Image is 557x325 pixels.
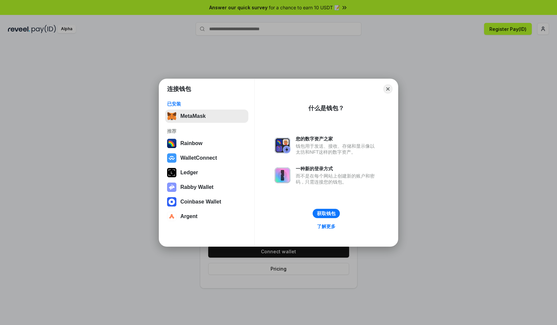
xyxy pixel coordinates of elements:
[383,84,393,94] button: Close
[180,213,198,219] div: Argent
[317,210,336,216] div: 获取钱包
[167,197,176,206] img: svg+xml,%3Csvg%20width%3D%2228%22%20height%3D%2228%22%20viewBox%3D%220%200%2028%2028%22%20fill%3D...
[167,112,176,121] img: svg+xml,%3Csvg%20fill%3D%22none%22%20height%3D%2233%22%20viewBox%3D%220%200%2035%2033%22%20width%...
[167,168,176,177] img: svg+xml,%3Csvg%20xmlns%3D%22http%3A%2F%2Fwww.w3.org%2F2000%2Fsvg%22%20width%3D%2228%22%20height%3...
[165,195,248,208] button: Coinbase Wallet
[317,223,336,229] div: 了解更多
[165,166,248,179] button: Ledger
[180,184,214,190] div: Rabby Wallet
[165,137,248,150] button: Rainbow
[167,139,176,148] img: svg+xml,%3Csvg%20width%3D%22120%22%20height%3D%22120%22%20viewBox%3D%220%200%20120%20120%22%20fil...
[167,183,176,192] img: svg+xml,%3Csvg%20xmlns%3D%22http%3A%2F%2Fwww.w3.org%2F2000%2Fsvg%22%20fill%3D%22none%22%20viewBox...
[296,166,378,172] div: 一种新的登录方式
[296,173,378,185] div: 而不是在每个网站上创建新的账户和密码，只需连接您的钱包。
[308,104,344,112] div: 什么是钱包？
[313,222,340,231] a: 了解更多
[167,212,176,221] img: svg+xml,%3Csvg%20width%3D%2228%22%20height%3D%2228%22%20viewBox%3D%220%200%2028%2028%22%20fill%3D...
[167,101,246,107] div: 已安装
[165,151,248,165] button: WalletConnect
[275,137,290,153] img: svg+xml,%3Csvg%20xmlns%3D%22http%3A%2F%2Fwww.w3.org%2F2000%2Fsvg%22%20fill%3D%22none%22%20viewBox...
[165,181,248,194] button: Rabby Wallet
[180,155,217,161] div: WalletConnect
[180,199,221,205] div: Coinbase Wallet
[180,113,206,119] div: MetaMask
[296,136,378,142] div: 您的数字资产之家
[165,110,248,123] button: MetaMask
[165,210,248,223] button: Argent
[296,143,378,155] div: 钱包用于发送、接收、存储和显示像以太坊和NFT这样的数字资产。
[180,140,203,146] div: Rainbow
[275,167,290,183] img: svg+xml,%3Csvg%20xmlns%3D%22http%3A%2F%2Fwww.w3.org%2F2000%2Fsvg%22%20fill%3D%22none%22%20viewBox...
[180,170,198,176] div: Ledger
[167,128,246,134] div: 推荐
[167,85,191,93] h1: 连接钱包
[313,209,340,218] button: 获取钱包
[167,153,176,163] img: svg+xml,%3Csvg%20width%3D%2228%22%20height%3D%2228%22%20viewBox%3D%220%200%2028%2028%22%20fill%3D...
